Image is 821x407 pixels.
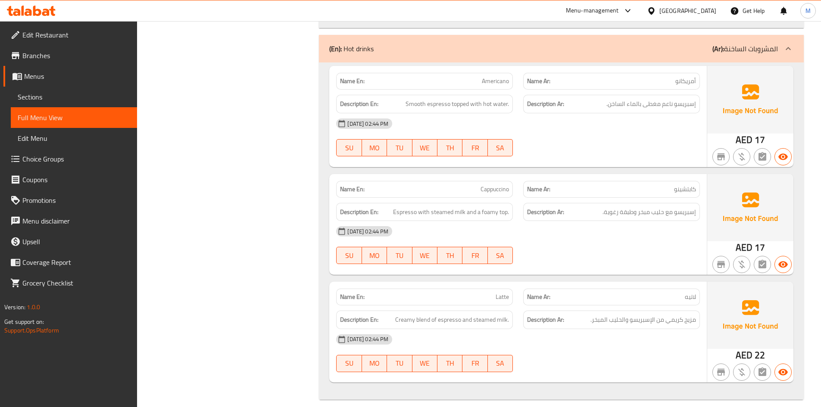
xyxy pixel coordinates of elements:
span: WE [416,357,434,370]
a: Menus [3,66,137,87]
span: M [805,6,811,16]
span: Choice Groups [22,154,130,164]
span: Promotions [22,195,130,205]
button: Not branch specific item [712,256,730,273]
b: (En): [329,42,342,55]
span: أمريكانو [675,77,696,86]
button: Not has choices [754,256,771,273]
strong: Name Ar: [527,185,550,194]
span: SA [491,249,509,262]
span: SU [340,142,358,154]
span: MO [365,142,384,154]
button: Available [774,148,792,165]
strong: Description En: [340,314,378,325]
button: TH [437,247,462,264]
span: Coupons [22,174,130,185]
a: Full Menu View [11,107,137,128]
img: Ae5nvW7+0k+MAAAAAElFTkSuQmCC [707,174,793,241]
button: Not branch specific item [712,364,730,381]
a: Sections [11,87,137,107]
strong: Name Ar: [527,77,550,86]
strong: Name En: [340,77,365,86]
button: TU [387,355,412,372]
a: Upsell [3,231,137,252]
button: Purchased item [733,148,750,165]
span: WE [416,249,434,262]
button: TH [437,355,462,372]
button: Available [774,256,792,273]
div: (En): Hot drinks(Ar):المشروبات الساخنة [319,35,804,62]
span: 17 [755,131,765,148]
span: TU [390,142,409,154]
span: 17 [755,239,765,256]
span: Cappuccino [481,185,509,194]
button: WE [412,355,437,372]
a: Grocery Checklist [3,273,137,293]
button: FR [462,247,487,264]
span: Latte [496,292,509,301]
a: Coupons [3,169,137,190]
span: [DATE] 02:44 PM [344,335,392,343]
span: FR [466,142,484,154]
span: Menus [24,71,130,81]
button: Not has choices [754,364,771,381]
span: MO [365,357,384,370]
button: MO [362,247,387,264]
button: TU [387,139,412,156]
button: SA [488,247,513,264]
button: SU [336,139,362,156]
span: FR [466,357,484,370]
button: WE [412,247,437,264]
button: TU [387,247,412,264]
img: Ae5nvW7+0k+MAAAAAElFTkSuQmCC [707,282,793,349]
button: WE [412,139,437,156]
div: [GEOGRAPHIC_DATA] [659,6,716,16]
button: Purchased item [733,256,750,273]
span: [DATE] 02:44 PM [344,227,392,236]
span: AED [736,347,752,364]
span: كابتشينو [674,185,696,194]
span: Upsell [22,236,130,247]
button: Available [774,364,792,381]
span: Espresso with steamed milk and a foamy top. [393,207,509,217]
span: Get support on: [4,316,44,327]
p: Hot drinks [329,43,374,54]
strong: Description En: [340,99,378,109]
span: TH [441,142,459,154]
a: Menu disclaimer [3,211,137,231]
button: TH [437,139,462,156]
strong: Description En: [340,207,378,217]
span: AED [736,131,752,148]
span: FR [466,249,484,262]
a: Promotions [3,190,137,211]
strong: Name En: [340,292,365,301]
span: لاتيه [685,292,696,301]
button: MO [362,355,387,372]
span: TH [441,249,459,262]
img: Ae5nvW7+0k+MAAAAAElFTkSuQmCC [707,66,793,133]
strong: Description Ar: [527,207,564,217]
span: AED [736,239,752,256]
button: SU [336,247,362,264]
b: (Ar): [712,42,724,55]
button: Not branch specific item [712,148,730,165]
span: إسبريسو ناعم مغطى بالماء الساخن. [606,99,696,109]
strong: Description Ar: [527,314,564,325]
span: TU [390,249,409,262]
button: SA [488,355,513,372]
p: المشروبات الساخنة [712,43,778,54]
button: FR [462,139,487,156]
span: MO [365,249,384,262]
span: WE [416,142,434,154]
a: Coverage Report [3,252,137,273]
a: Edit Menu [11,128,137,149]
span: Branches [22,50,130,61]
div: Menu-management [566,6,619,16]
span: SU [340,249,358,262]
button: Not has choices [754,148,771,165]
a: Edit Restaurant [3,25,137,45]
span: SU [340,357,358,370]
span: Creamy blend of espresso and steamed milk. [395,314,509,325]
span: Version: [4,301,25,313]
span: Smooth espresso topped with hot water. [406,99,509,109]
